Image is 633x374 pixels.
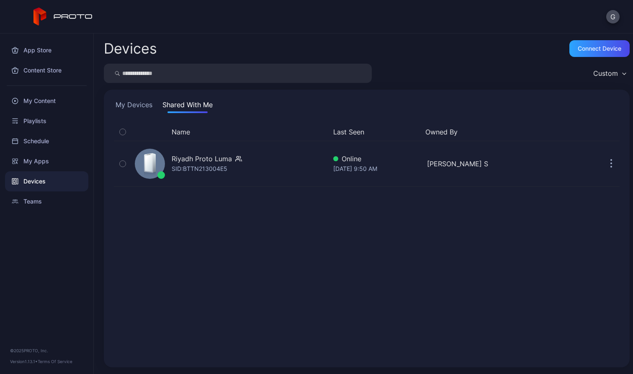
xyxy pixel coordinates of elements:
button: Connect device [569,40,630,57]
a: My Apps [5,151,88,171]
button: Last Seen [333,127,419,137]
span: Version 1.13.1 • [10,359,38,364]
div: Update Device [517,127,593,137]
div: [PERSON_NAME] S [427,159,514,169]
button: My Devices [114,100,154,113]
a: Teams [5,191,88,212]
div: Connect device [578,45,621,52]
div: © 2025 PROTO, Inc. [10,347,83,354]
div: Riyadh Proto Luma [172,154,232,164]
div: Online [333,154,420,164]
a: Playlists [5,111,88,131]
div: [DATE] 9:50 AM [333,164,420,174]
a: Schedule [5,131,88,151]
button: G [606,10,620,23]
button: Owned By [425,127,511,137]
a: Content Store [5,60,88,80]
a: Terms Of Service [38,359,72,364]
button: Custom [589,64,630,83]
div: Custom [593,69,618,77]
a: Devices [5,171,88,191]
button: Name [172,127,190,137]
div: SID: BTTN213004E5 [172,164,227,174]
a: App Store [5,40,88,60]
div: Options [603,127,620,137]
a: My Content [5,91,88,111]
h2: Devices [104,41,157,56]
button: Shared With Me [161,100,214,113]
